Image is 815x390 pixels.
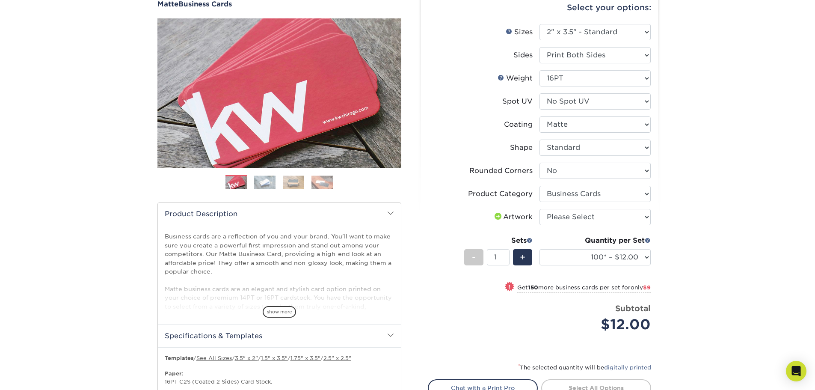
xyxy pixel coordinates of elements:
[323,355,351,361] a: 2.5" x 2.5"
[290,355,320,361] a: 1.75" x 3.5"
[604,364,651,371] a: digitally printed
[517,284,651,293] small: Get more business cards per set for
[165,232,394,354] p: Business cards are a reflection of you and your brand. You'll want to make sure you create a powe...
[464,235,533,246] div: Sets
[472,251,476,264] span: -
[510,143,533,153] div: Shape
[311,176,333,189] img: Business Cards 04
[546,314,651,335] div: $12.00
[513,50,533,60] div: Sides
[165,355,193,361] b: Templates
[786,361,806,381] div: Open Intercom Messenger
[263,306,296,318] span: show more
[235,355,258,361] a: 3.5" x 2"
[518,364,651,371] small: The selected quantity will be
[528,284,538,291] strong: 150
[508,283,510,292] span: !
[158,325,401,347] h2: Specifications & Templates
[158,203,401,225] h2: Product Description
[631,284,651,291] span: only
[468,189,533,199] div: Product Category
[643,284,651,291] span: $9
[225,172,247,194] img: Business Cards 01
[283,176,304,189] img: Business Cards 03
[165,370,183,377] strong: Paper:
[504,119,533,130] div: Coating
[520,251,525,264] span: +
[502,96,533,107] div: Spot UV
[469,166,533,176] div: Rounded Corners
[493,212,533,222] div: Artwork
[261,355,287,361] a: 1.5" x 3.5"
[615,304,651,313] strong: Subtotal
[254,176,276,189] img: Business Cards 02
[539,235,651,246] div: Quantity per Set
[506,27,533,37] div: Sizes
[196,355,232,361] a: See All Sizes
[498,73,533,83] div: Weight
